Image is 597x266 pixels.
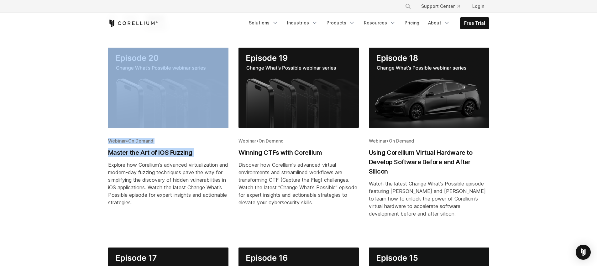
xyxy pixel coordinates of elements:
[259,138,284,143] span: On Demand
[108,48,228,128] img: Master the Art of iOS Fuzzing
[108,19,158,27] a: Corellium Home
[238,48,359,128] img: Winning CTFs with Corellium
[402,1,414,12] button: Search
[369,148,489,176] h2: Using Corellium Virtual Hardware to Develop Software Before and After Silicon
[283,17,322,29] a: Industries
[416,1,465,12] a: Support Center
[369,138,489,144] div: •
[238,48,359,237] a: Blog post summary: Winning CTFs with Corellium
[467,1,489,12] a: Login
[369,48,489,237] a: Blog post summary: Using Corellium Virtual Hardware to Develop Software Before and After Silicon
[360,17,400,29] a: Resources
[460,18,489,29] a: Free Trial
[238,161,359,206] div: Discover how Corellium's advanced virtual environments and streamlined workflows are transforming...
[108,148,228,157] h2: Master the Art of iOS Fuzzing
[108,138,228,144] div: •
[401,17,423,29] a: Pricing
[576,245,591,260] div: Open Intercom Messenger
[108,138,126,143] span: Webinar
[369,48,489,128] img: Using Corellium Virtual Hardware to Develop Software Before and After Silicon
[128,138,153,143] span: On Demand
[238,148,359,157] h2: Winning CTFs with Corellium
[108,161,228,206] div: Explore how Corellium's advanced virtualization and modern-day fuzzing techniques pave the way fo...
[245,17,489,29] div: Navigation Menu
[424,17,454,29] a: About
[389,138,414,143] span: On Demand
[108,48,228,237] a: Blog post summary: Master the Art of iOS Fuzzing
[238,138,256,143] span: Webinar
[238,138,359,144] div: •
[323,17,359,29] a: Products
[369,180,489,217] div: Watch the latest Change What’s Possible episode featuring [PERSON_NAME] and [PERSON_NAME] to lear...
[245,17,282,29] a: Solutions
[369,138,386,143] span: Webinar
[397,1,489,12] div: Navigation Menu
